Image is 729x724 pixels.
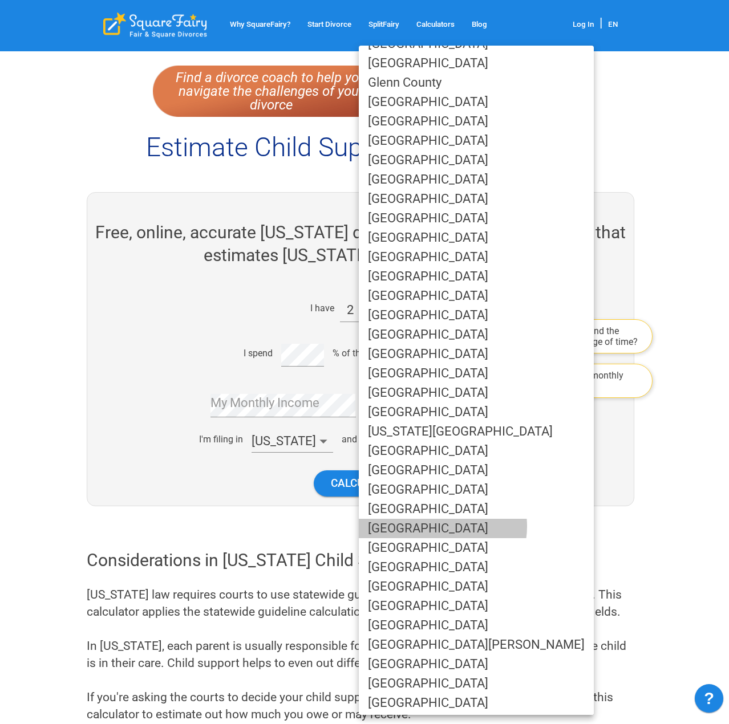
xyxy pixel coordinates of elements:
li: [GEOGRAPHIC_DATA] [359,654,594,674]
li: [GEOGRAPHIC_DATA] [359,383,594,402]
li: [GEOGRAPHIC_DATA] [359,170,594,189]
li: [GEOGRAPHIC_DATA] [359,228,594,247]
li: [GEOGRAPHIC_DATA] [359,54,594,73]
li: [GEOGRAPHIC_DATA] [359,441,594,461]
li: [GEOGRAPHIC_DATA] [359,693,594,713]
li: [GEOGRAPHIC_DATA] [359,480,594,499]
li: [GEOGRAPHIC_DATA] [359,364,594,383]
li: [GEOGRAPHIC_DATA] [359,92,594,112]
iframe: JSD widget [689,678,729,724]
li: [GEOGRAPHIC_DATA] [359,325,594,344]
li: [GEOGRAPHIC_DATA] [359,499,594,519]
li: [GEOGRAPHIC_DATA] [359,151,594,170]
li: [GEOGRAPHIC_DATA] [359,596,594,616]
li: [GEOGRAPHIC_DATA] [359,247,594,267]
li: [US_STATE][GEOGRAPHIC_DATA] [359,422,594,441]
li: [GEOGRAPHIC_DATA] [359,189,594,209]
li: Glenn County [359,73,594,92]
li: [GEOGRAPHIC_DATA][PERSON_NAME] [359,635,594,654]
li: [GEOGRAPHIC_DATA] [359,267,594,286]
li: [GEOGRAPHIC_DATA] [359,674,594,693]
li: [GEOGRAPHIC_DATA] [359,577,594,596]
li: [GEOGRAPHIC_DATA] [359,344,594,364]
li: [GEOGRAPHIC_DATA] [359,461,594,480]
li: [GEOGRAPHIC_DATA] [359,112,594,131]
li: [GEOGRAPHIC_DATA] [359,616,594,635]
li: [GEOGRAPHIC_DATA] [359,402,594,422]
li: [GEOGRAPHIC_DATA] [359,538,594,558]
li: [GEOGRAPHIC_DATA] [359,519,594,538]
li: [GEOGRAPHIC_DATA] [359,209,594,228]
li: [GEOGRAPHIC_DATA] [359,286,594,306]
li: [GEOGRAPHIC_DATA] [359,306,594,325]
li: [GEOGRAPHIC_DATA] [359,558,594,577]
li: [GEOGRAPHIC_DATA] [359,131,594,151]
